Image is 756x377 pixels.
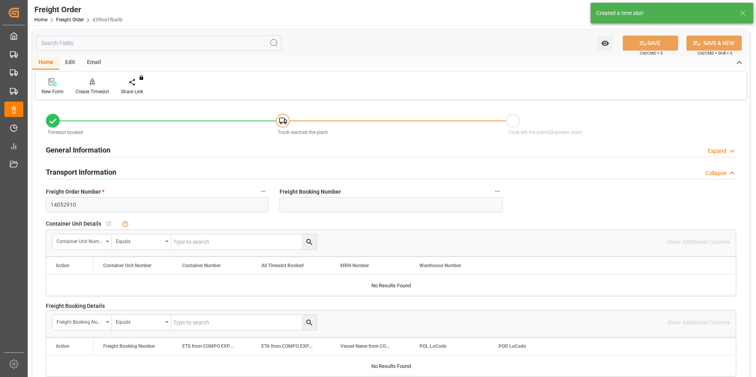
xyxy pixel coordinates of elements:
span: Freight Order Number [46,188,104,196]
span: All Timeslot Booked [261,263,304,268]
span: POL LoCode [420,343,446,349]
a: Freight Order [56,17,84,23]
h2: General Information [46,145,110,155]
button: Freight Booking Number [492,186,503,196]
span: Warehouse Number [420,263,461,268]
div: Created a time slot! [596,9,732,17]
span: Truck reached the plant [278,130,328,135]
input: Search Fields [36,36,282,51]
span: ETS from COMPO EXPERT [182,343,235,349]
div: Action [56,263,70,268]
a: Home [34,17,47,23]
div: Action [56,343,70,349]
div: Collapse [705,169,726,177]
span: Timeslot booked [47,130,83,135]
button: search button [302,234,317,249]
span: Freight Booking Details [46,302,105,310]
span: POD LoCode [499,343,526,349]
div: New Form [42,88,64,95]
span: MRN Number [340,263,369,268]
button: SAVE & NEW [686,36,742,51]
div: Edit [59,56,81,70]
div: Equals [116,236,163,245]
span: Container Unit Number [103,263,151,268]
div: Create Timeslot [76,88,109,95]
span: Vessel Name from COMPO EXPERT [340,343,393,349]
span: Freight Booking Number [280,188,341,196]
h2: Transport Information [46,167,116,177]
div: Home [32,56,59,70]
span: Container Number [182,263,221,268]
div: Equals [116,317,163,326]
div: Container Unit Number [57,236,103,245]
div: Email [81,56,107,70]
div: Freight Booking Number [57,317,103,326]
button: open menu [597,36,613,51]
span: Ctrl/CMD + Shift + S [697,50,732,56]
input: Type to search [171,315,317,330]
input: Type to search [171,234,317,249]
span: Ctrl/CMD + S [640,50,663,56]
span: ETA from COMPO EXPERT [261,343,314,349]
button: search button [302,315,317,330]
button: open menu [112,234,171,249]
span: Container Unit Details [46,220,101,228]
span: Truck left the plant(Shipment start) [508,130,582,135]
button: open menu [53,315,112,330]
button: open menu [112,315,171,330]
button: Freight Order Number * [258,186,268,196]
div: Freight Order [34,4,123,15]
button: open menu [53,234,112,249]
button: SAVE [623,36,678,51]
div: Expand [708,147,726,155]
span: Freight Booking Number [103,343,155,349]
